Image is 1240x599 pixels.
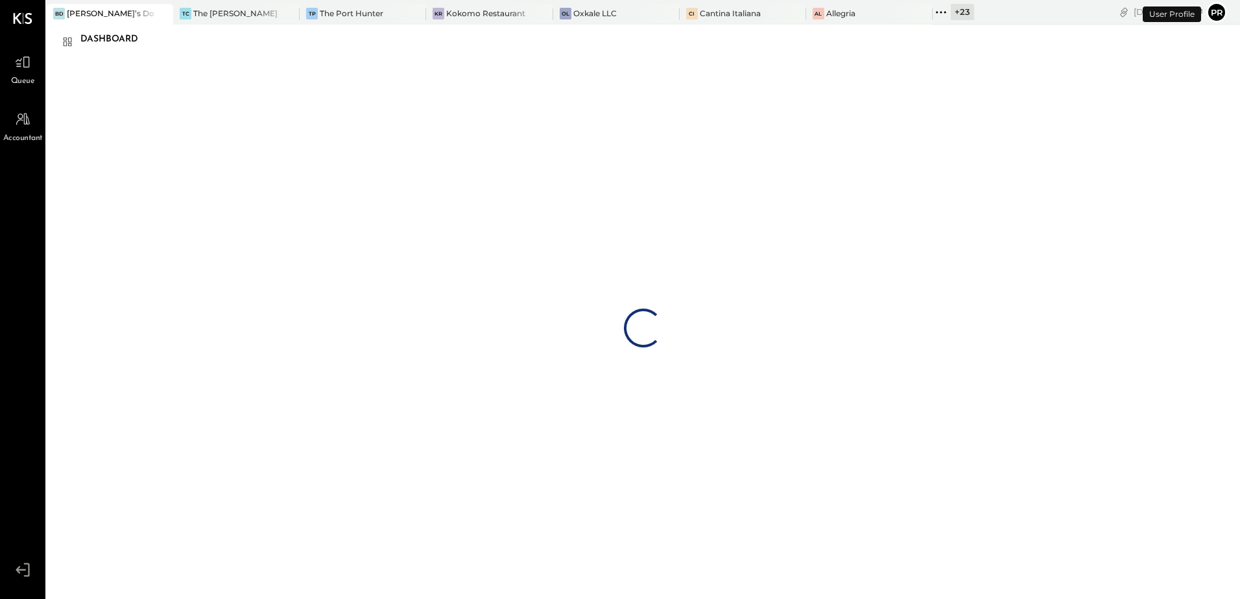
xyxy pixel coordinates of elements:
div: The Port Hunter [320,8,383,19]
div: Cantina Italiana [700,8,761,19]
div: TC [180,8,191,19]
div: Al [813,8,824,19]
div: BD [53,8,65,19]
div: OL [560,8,571,19]
div: Oxkale LLC [573,8,617,19]
a: Queue [1,50,45,88]
div: CI [686,8,698,19]
div: Kokomo Restaurant [446,8,525,19]
div: User Profile [1143,6,1201,22]
div: [DATE] [1134,6,1203,18]
div: Allegria [826,8,855,19]
div: TP [306,8,318,19]
div: Dashboard [80,29,151,50]
span: Queue [11,76,35,88]
div: + 23 [951,4,974,20]
div: copy link [1117,5,1130,19]
div: KR [433,8,444,19]
span: Accountant [3,133,43,145]
div: [PERSON_NAME]’s Donuts [67,8,154,19]
a: Accountant [1,107,45,145]
button: Pr [1206,2,1227,23]
div: The [PERSON_NAME] [193,8,278,19]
